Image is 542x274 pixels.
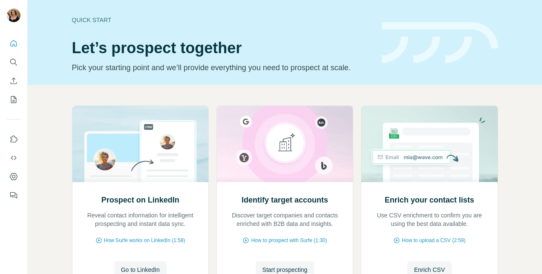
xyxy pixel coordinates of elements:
button: Use Surfe on LinkedIn [7,131,20,147]
span: How to prospect with Surfe (1:30) [251,237,327,244]
button: My lists [7,92,20,107]
span: Enrich CSV [414,265,445,274]
button: Use Surfe API [7,150,20,166]
span: Start prospecting [262,265,308,274]
button: Feedback [7,188,20,203]
img: Avatar [7,9,20,22]
h1: Let’s prospect together [72,40,372,57]
button: Dashboard [7,169,20,184]
h2: Prospect on LinkedIn [101,194,179,206]
span: Go to LinkedIn [121,265,160,274]
img: Enrich your contact lists [361,106,498,182]
h2: Enrich your contact lists [385,194,474,206]
button: Enrich CSV [7,73,20,88]
h2: Identify target accounts [242,194,328,206]
img: Identify target accounts [216,106,353,182]
span: How to upload a CSV (2:59) [402,237,465,244]
p: Reveal contact information for intelligent prospecting and instant data sync. [81,211,200,228]
p: Discover target companies and contacts enriched with B2B data and insights. [225,211,344,228]
div: Quick start [72,16,372,24]
img: banner [382,22,498,63]
p: Use CSV enrichment to confirm you are using the best data available. [370,211,489,228]
img: Prospect on LinkedIn [72,106,209,182]
p: Pick your starting point and we’ll provide everything you need to prospect at scale. [72,62,372,74]
button: Quick start [7,36,20,51]
span: How Surfe works on LinkedIn (1:58) [104,237,185,244]
button: Search [7,54,20,70]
